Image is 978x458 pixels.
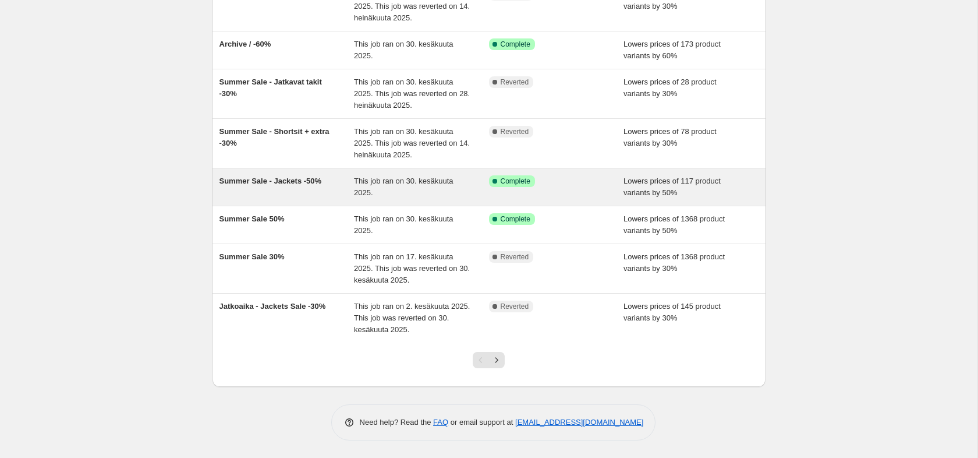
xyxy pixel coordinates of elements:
[219,40,271,48] span: Archive / -60%
[354,177,453,197] span: This job ran on 30. kesäkuuta 2025.
[501,177,530,186] span: Complete
[433,418,448,427] a: FAQ
[219,252,285,261] span: Summer Sale 30%
[473,352,505,368] nav: Pagination
[515,418,643,427] a: [EMAIL_ADDRESS][DOMAIN_NAME]
[501,302,529,311] span: Reverted
[219,302,326,311] span: Jatkoaika - Jackets Sale -30%
[623,302,721,322] span: Lowers prices of 145 product variants by 30%
[448,418,515,427] span: or email support at
[501,252,529,262] span: Reverted
[360,418,434,427] span: Need help? Read the
[623,214,725,235] span: Lowers prices of 1368 product variants by 50%
[501,77,529,87] span: Reverted
[488,352,505,368] button: Next
[501,214,530,224] span: Complete
[501,127,529,136] span: Reverted
[219,177,322,185] span: Summer Sale - Jackets -50%
[219,214,285,223] span: Summer Sale 50%
[219,127,329,147] span: Summer Sale - Shortsit + extra -30%
[219,77,322,98] span: Summer Sale - Jatkavat takit -30%
[623,127,717,147] span: Lowers prices of 78 product variants by 30%
[354,77,470,110] span: This job ran on 30. kesäkuuta 2025. This job was reverted on 28. heinäkuuta 2025.
[623,252,725,273] span: Lowers prices of 1368 product variants by 30%
[354,302,470,334] span: This job ran on 2. kesäkuuta 2025. This job was reverted on 30. kesäkuuta 2025.
[354,214,453,235] span: This job ran on 30. kesäkuuta 2025.
[623,40,721,60] span: Lowers prices of 173 product variants by 60%
[354,127,470,159] span: This job ran on 30. kesäkuuta 2025. This job was reverted on 14. heinäkuuta 2025.
[623,177,721,197] span: Lowers prices of 117 product variants by 50%
[623,77,717,98] span: Lowers prices of 28 product variants by 30%
[354,40,453,60] span: This job ran on 30. kesäkuuta 2025.
[354,252,470,284] span: This job ran on 17. kesäkuuta 2025. This job was reverted on 30. kesäkuuta 2025.
[501,40,530,49] span: Complete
